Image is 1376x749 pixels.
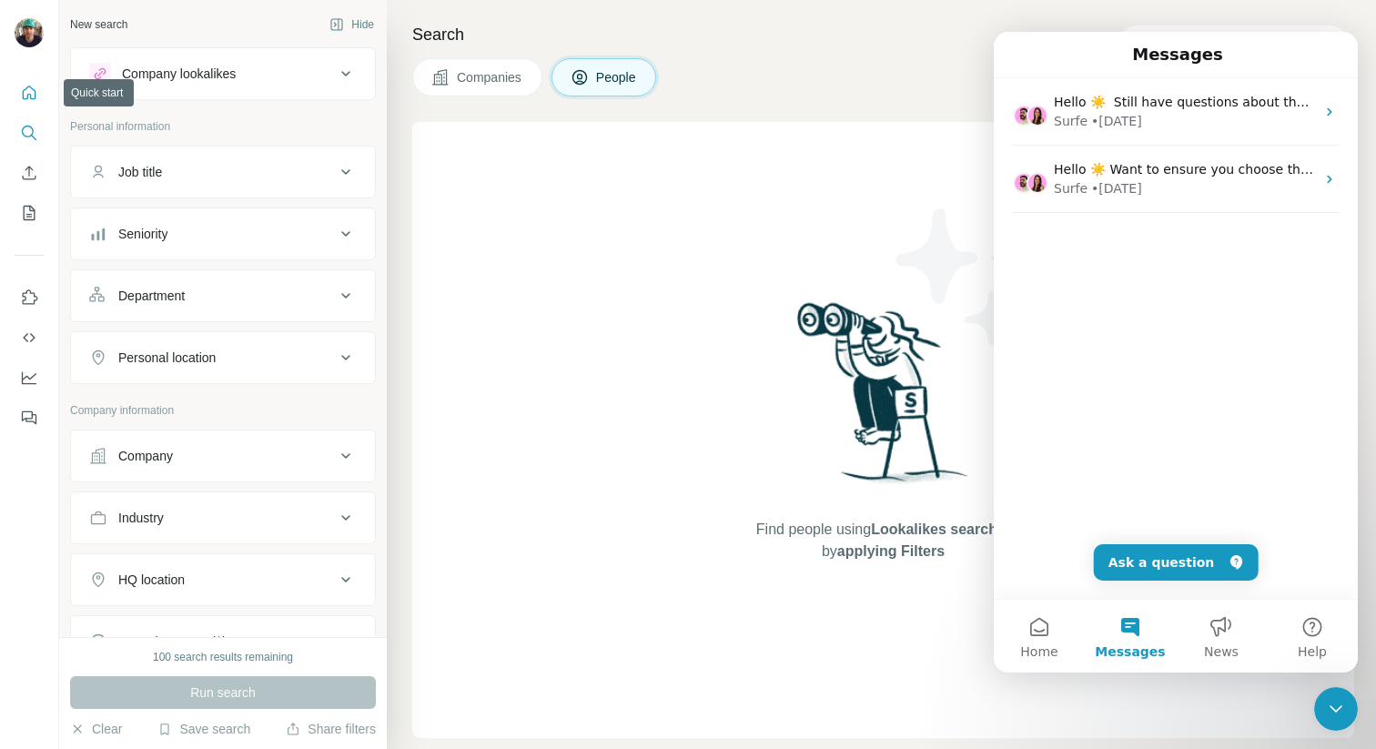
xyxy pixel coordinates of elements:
iframe: Intercom live chat [1314,687,1358,731]
button: Industry [71,496,375,540]
button: Feedback [15,401,44,434]
button: Messages [91,568,182,641]
img: Aurélie avatar [33,140,55,162]
button: Help [273,568,364,641]
button: Hide [317,11,387,38]
div: Company lookalikes [122,65,236,83]
button: Dashboard [15,361,44,394]
button: Search [15,116,44,149]
div: Personal location [118,349,216,367]
div: HQ location [118,571,185,589]
div: Industry [118,509,164,527]
span: Hello ☀️ ​ Still have questions about the Surfe plans and pricing shown? ​ Visit our Help Center,... [60,63,958,77]
span: applying Filters [837,543,945,559]
p: Personal information [70,118,376,135]
button: Company lookalikes [71,52,375,96]
div: Annual revenue ($) [118,633,227,651]
iframe: Intercom live chat [994,32,1358,673]
div: Seniority [118,225,167,243]
div: • [DATE] [97,147,148,167]
button: My lists [15,197,44,229]
img: Avatar [15,18,44,47]
button: Job title [71,150,375,194]
span: News [210,613,245,626]
div: 100 search results remaining [153,649,293,665]
span: Messages [101,613,171,626]
img: Surfe Illustration - Stars [884,195,1047,359]
span: Hello ☀️ Want to ensure you choose the most suitable Surfe plan for you and your team? Check our ... [60,130,943,145]
div: Company [118,447,173,465]
div: Surfe [60,147,94,167]
span: Lookalikes search [871,521,997,537]
span: Home [26,613,64,626]
h4: Search [412,22,1354,47]
button: Use Surfe on LinkedIn [15,281,44,314]
img: Christian avatar [19,140,41,162]
button: Company [71,434,375,478]
span: People [596,68,638,86]
button: Enrich CSV [15,157,44,189]
button: News [182,568,273,641]
div: Job title [118,163,162,181]
button: Personal location [71,336,375,380]
span: Companies [457,68,523,86]
div: Surfe [60,80,94,99]
button: HQ location [71,558,375,602]
button: Use Surfe API [15,321,44,354]
button: Share filters [286,720,376,738]
button: Ask a question [100,512,265,549]
span: Find people using or by [737,519,1028,562]
span: Help [304,613,333,626]
img: Surfe Illustration - Woman searching with binoculars [789,298,978,501]
button: Quick start [15,76,44,109]
button: Department [71,274,375,318]
button: Save search [157,720,250,738]
div: • [DATE] [97,80,148,99]
div: New search [70,16,127,33]
button: Clear [70,720,122,738]
div: Department [118,287,185,305]
button: Annual revenue ($) [71,620,375,663]
button: Seniority [71,212,375,256]
p: Company information [70,402,376,419]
